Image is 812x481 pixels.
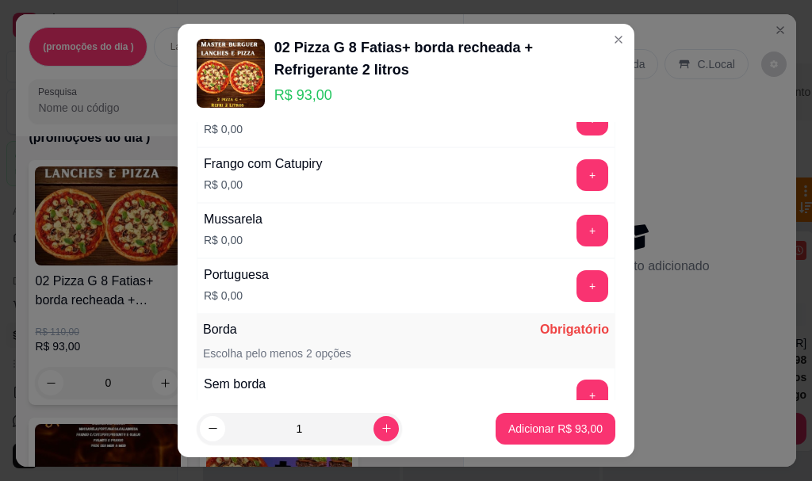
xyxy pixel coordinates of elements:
[204,375,266,394] div: Sem borda
[606,27,631,52] button: Close
[204,210,262,229] div: Mussarela
[204,177,322,193] p: R$ 0,00
[576,270,608,302] button: add
[204,232,262,248] p: R$ 0,00
[204,121,312,137] p: R$ 0,00
[204,397,266,413] p: R$ 0,00
[373,416,399,441] button: increase-product-quantity
[274,36,615,81] div: 02 Pizza G 8 Fatias+ borda recheada + Refrigerante 2 litros
[197,39,265,108] img: product-image
[204,265,269,284] div: Portuguesa
[508,421,603,437] p: Adicionar R$ 93,00
[203,345,351,361] p: Escolha pelo menos 2 opções
[576,215,608,246] button: add
[496,413,615,445] button: Adicionar R$ 93,00
[576,159,608,191] button: add
[203,320,237,339] p: Borda
[204,288,269,303] p: R$ 0,00
[576,380,608,411] button: add
[274,84,615,106] p: R$ 93,00
[200,416,225,441] button: decrease-product-quantity
[540,320,609,339] p: Obrigatório
[204,155,322,174] div: Frango com Catupiry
